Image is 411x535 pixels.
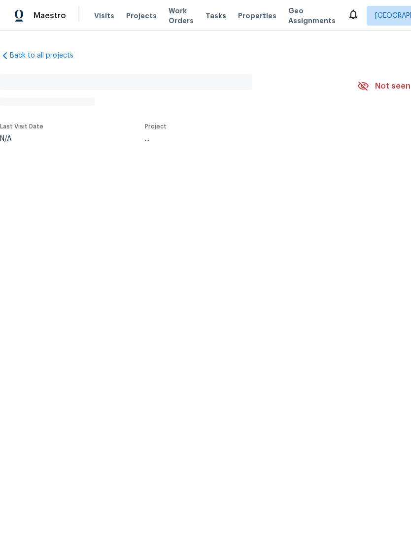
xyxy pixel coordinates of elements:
[288,6,336,26] span: Geo Assignments
[145,124,167,129] span: Project
[94,11,114,21] span: Visits
[34,11,66,21] span: Maestro
[169,6,194,26] span: Work Orders
[205,12,226,19] span: Tasks
[238,11,276,21] span: Properties
[145,135,334,142] div: ...
[126,11,157,21] span: Projects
